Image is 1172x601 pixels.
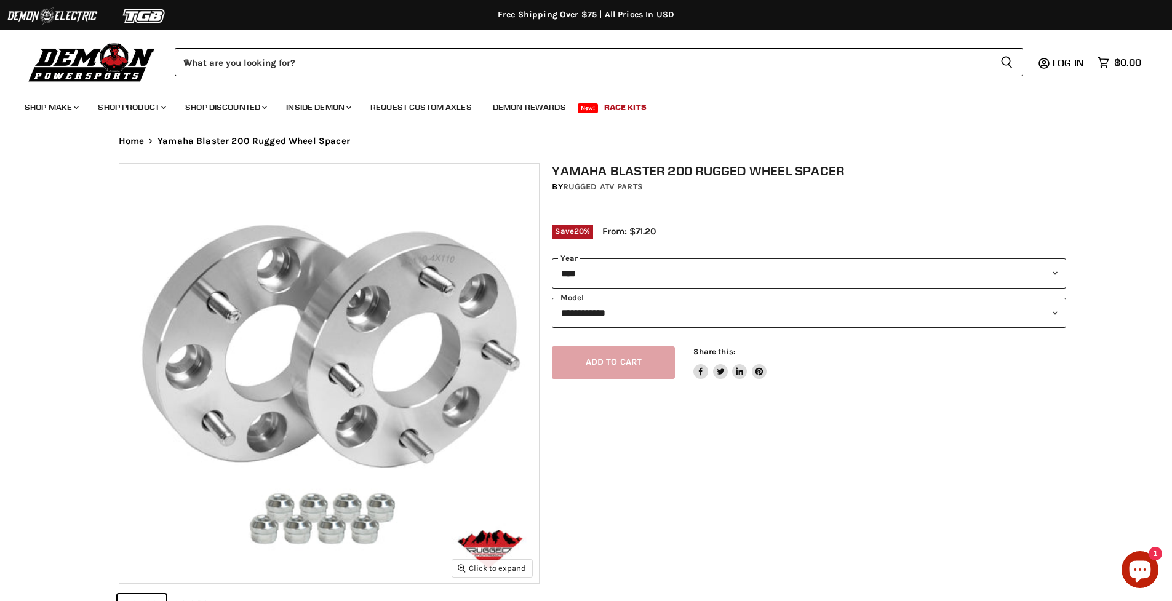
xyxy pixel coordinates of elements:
a: Shop Make [15,95,86,120]
button: Search [991,48,1023,76]
a: Race Kits [595,95,656,120]
span: Save % [552,225,593,238]
a: Request Custom Axles [361,95,481,120]
nav: Breadcrumbs [94,136,1078,146]
aside: Share this: [693,346,767,379]
div: Free Shipping Over $75 | All Prices In USD [94,9,1078,20]
a: $0.00 [1091,54,1147,71]
button: Click to expand [452,560,532,576]
select: year [552,258,1066,289]
span: $0.00 [1114,57,1141,68]
inbox-online-store-chat: Shopify online store chat [1118,551,1162,591]
img: Demon Electric Logo 2 [6,4,98,28]
a: Home [119,136,145,146]
a: Shop Discounted [176,95,274,120]
span: Yamaha Blaster 200 Rugged Wheel Spacer [157,136,350,146]
span: 20 [574,226,584,236]
img: TGB Logo 2 [98,4,191,28]
form: Product [175,48,1023,76]
a: Demon Rewards [484,95,575,120]
span: Share this: [693,347,735,356]
select: modal-name [552,298,1066,328]
img: Yamaha Blaster 200 Rugged Wheel Spacer [119,164,539,583]
a: Log in [1047,57,1091,68]
span: From: $71.20 [602,226,656,237]
a: Shop Product [89,95,173,120]
span: Click to expand [458,563,526,573]
img: Demon Powersports [25,40,159,84]
div: by [552,180,1066,194]
input: When autocomplete results are available use up and down arrows to review and enter to select [175,48,991,76]
span: New! [578,103,599,113]
h1: Yamaha Blaster 200 Rugged Wheel Spacer [552,163,1066,178]
span: Log in [1053,57,1084,69]
ul: Main menu [15,90,1138,120]
a: Inside Demon [277,95,359,120]
a: Rugged ATV Parts [563,181,643,192]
